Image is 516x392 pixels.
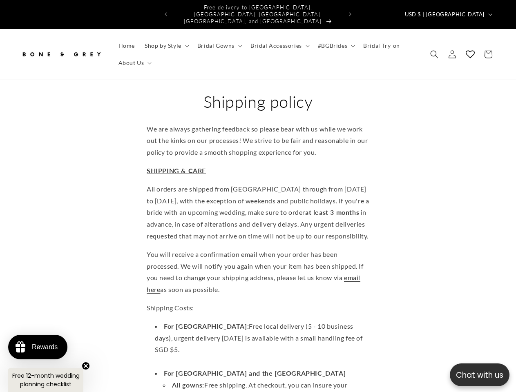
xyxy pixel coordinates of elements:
[172,381,204,389] strong: All gowns:
[145,42,181,49] span: Shop by Style
[318,42,347,49] span: #BGBrides
[305,208,359,216] strong: at least 3 months
[363,42,400,49] span: Bridal Try-on
[12,372,80,388] span: Free 12-month wedding planning checklist
[250,42,302,49] span: Bridal Accessories
[147,91,369,112] h1: Shipping policy
[164,369,346,377] strong: For [GEOGRAPHIC_DATA] and the [GEOGRAPHIC_DATA]
[140,37,192,54] summary: Shop by Style
[192,37,246,54] summary: Bridal Gowns
[313,37,358,54] summary: #BGBrides
[400,7,496,22] button: USD $ | [GEOGRAPHIC_DATA]
[114,54,155,71] summary: About Us
[405,11,485,19] span: USD $ | [GEOGRAPHIC_DATA]
[118,42,135,49] span: Home
[118,59,144,67] span: About Us
[197,42,235,49] span: Bridal Gowns
[155,321,369,367] li: Free local delivery (5 - 10 business days), urgent delivery [DATE] is available with a small hand...
[147,167,206,174] span: SHIPPING & CARE
[147,125,368,156] span: We are always gathering feedback so please bear with us while we work out the kinks on our proces...
[32,343,58,351] div: Rewards
[20,45,102,63] img: Bone and Grey Bridal
[358,37,405,54] a: Bridal Try-on
[147,304,194,312] span: Shipping Costs:
[18,42,105,66] a: Bone and Grey Bridal
[147,250,364,293] span: You will receive a confirmation email when your order has been processed. We will notify you agai...
[164,322,249,330] strong: For [GEOGRAPHIC_DATA]:
[425,45,443,63] summary: Search
[450,363,509,386] button: Open chatbox
[147,185,369,240] span: All orders are shipped from [GEOGRAPHIC_DATA] through from [DATE] to [DATE], with the exception o...
[246,37,313,54] summary: Bridal Accessories
[82,362,90,370] button: Close teaser
[157,7,175,22] button: Previous announcement
[114,37,140,54] a: Home
[341,7,359,22] button: Next announcement
[450,369,509,381] p: Chat with us
[8,368,83,392] div: Free 12-month wedding planning checklistClose teaser
[184,4,323,24] span: Free delivery to [GEOGRAPHIC_DATA], [GEOGRAPHIC_DATA], [GEOGRAPHIC_DATA], [GEOGRAPHIC_DATA], and ...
